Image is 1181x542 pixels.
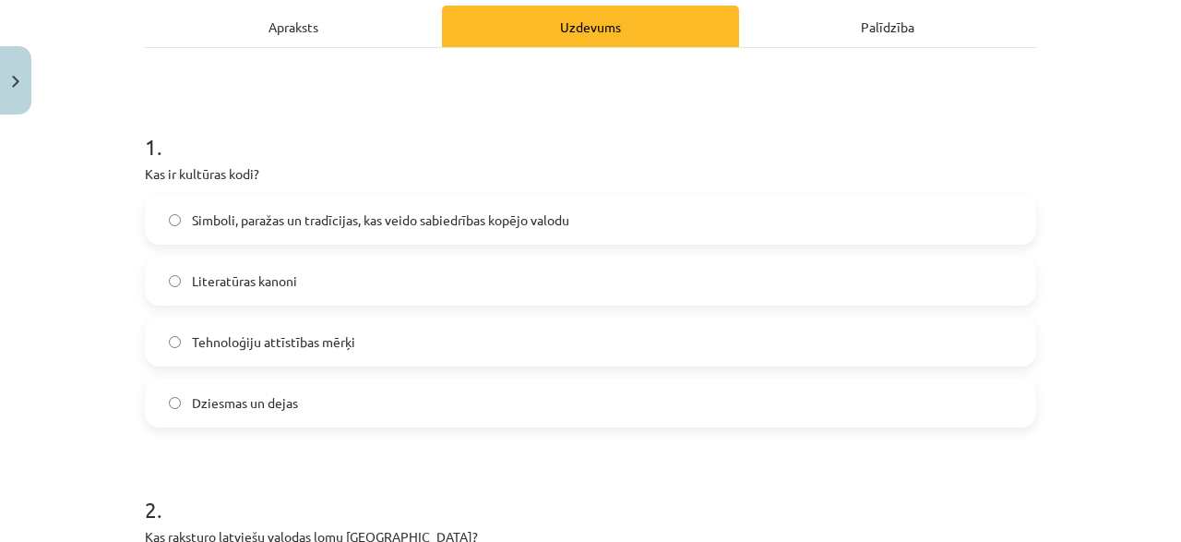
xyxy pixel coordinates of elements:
[145,164,1036,184] p: Kas ir kultūras kodi?
[442,6,739,47] div: Uzdevums
[739,6,1036,47] div: Palīdzība
[169,214,181,226] input: Simboli, paražas un tradīcijas, kas veido sabiedrības kopējo valodu
[192,393,298,413] span: Dziesmas un dejas
[169,275,181,287] input: Literatūras kanoni
[145,102,1036,159] h1: 1 .
[192,271,297,291] span: Literatūras kanoni
[145,6,442,47] div: Apraksts
[12,76,19,88] img: icon-close-lesson-0947bae3869378f0d4975bcd49f059093ad1ed9edebbc8119c70593378902aed.svg
[192,211,569,230] span: Simboli, paražas un tradīcijas, kas veido sabiedrības kopējo valodu
[169,397,181,409] input: Dziesmas un dejas
[192,332,355,352] span: Tehnoloģiju attīstības mērķi
[145,464,1036,522] h1: 2 .
[169,336,181,348] input: Tehnoloģiju attīstības mērķi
